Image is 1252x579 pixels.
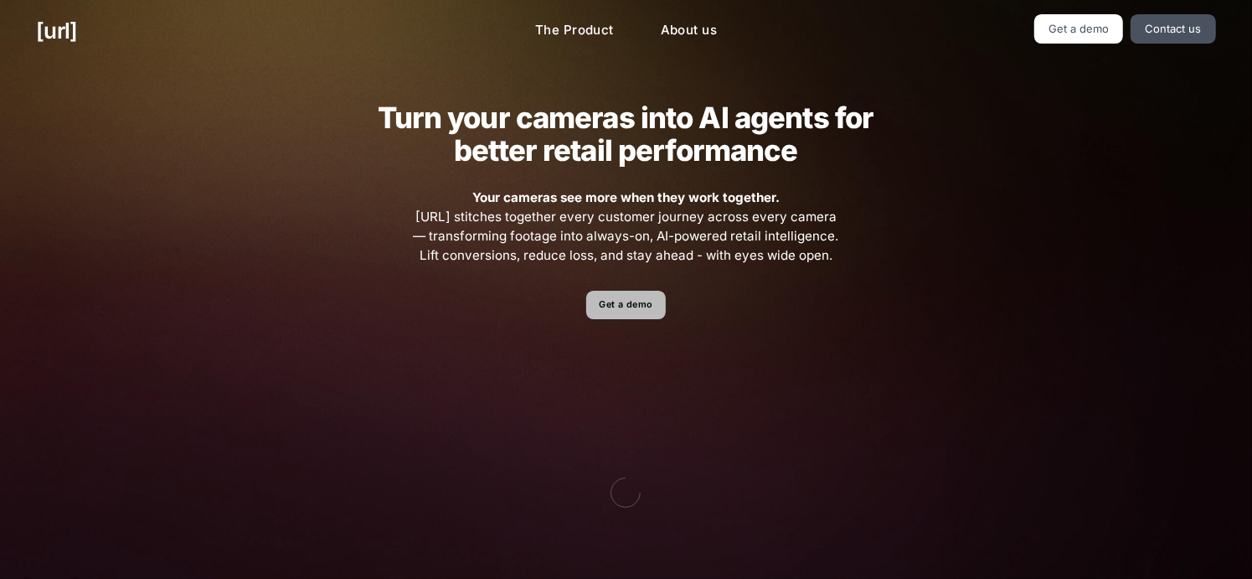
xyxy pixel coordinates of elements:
[1131,14,1216,44] a: Contact us
[586,291,666,320] a: Get a demo
[472,189,780,205] strong: Your cameras see more when they work together.
[522,14,627,47] a: The Product
[36,14,77,47] a: [URL]
[647,14,730,47] a: About us
[411,189,842,265] span: [URL] stitches together every customer journey across every camera — transforming footage into al...
[352,101,899,167] h2: Turn your cameras into AI agents for better retail performance
[1034,14,1124,44] a: Get a demo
